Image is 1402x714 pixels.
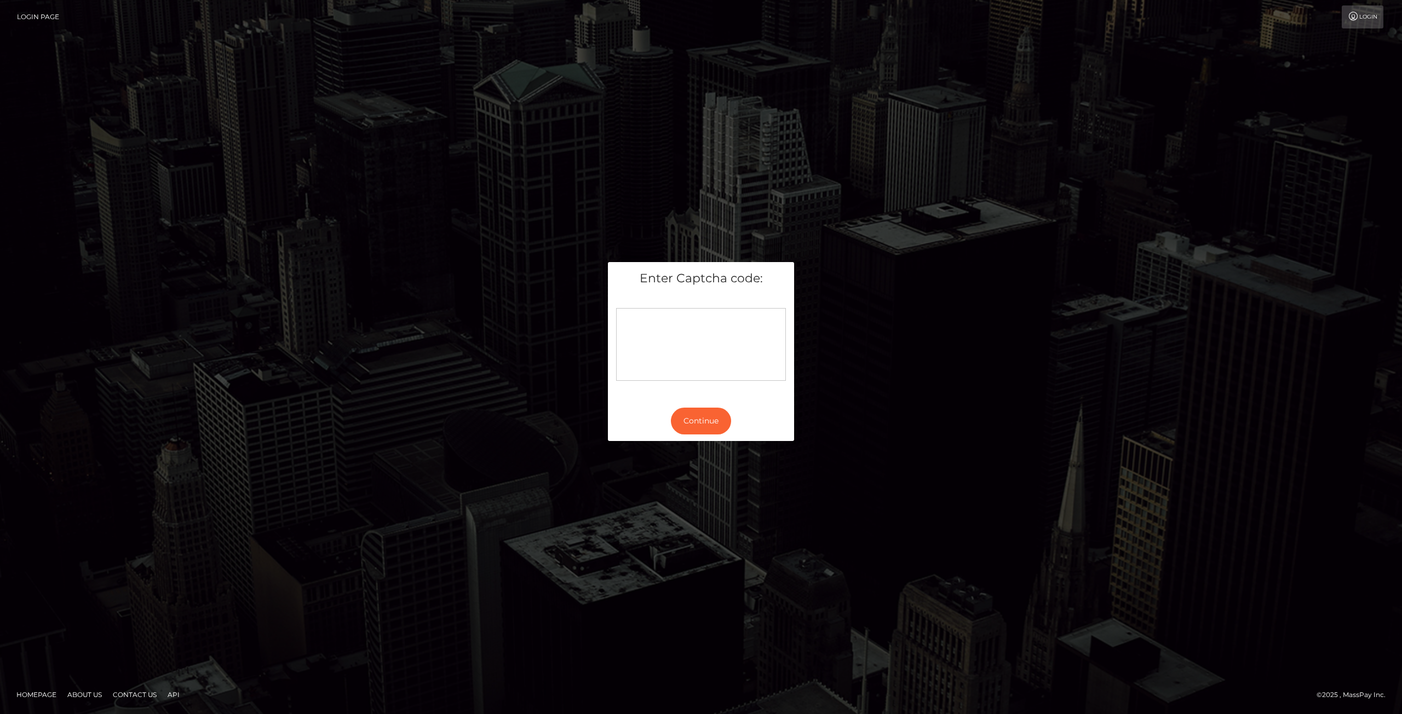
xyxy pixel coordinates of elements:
button: Continue [671,408,731,434]
div: © 2025 , MassPay Inc. [1317,689,1394,701]
a: Login [1342,5,1383,28]
a: Login Page [17,5,59,28]
a: About Us [63,686,106,703]
a: API [163,686,184,703]
h5: Enter Captcha code: [616,270,786,287]
div: Captcha widget loading... [616,308,786,381]
a: Homepage [12,686,61,703]
a: Contact Us [108,686,161,703]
